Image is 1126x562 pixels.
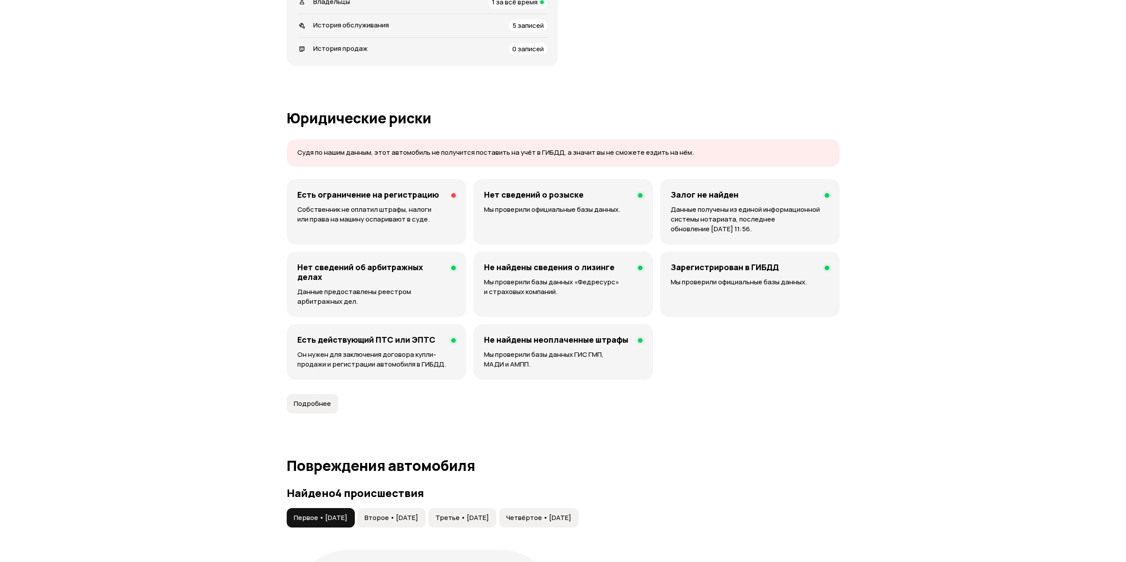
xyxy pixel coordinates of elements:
h3: Найдено 4 происшествия [287,487,840,499]
p: Собственник не оплатил штрафы, налоги или права на машину оспаривают в суде. [297,205,456,224]
h1: Юридические риски [287,110,840,126]
p: Данные получены из единой информационной системы нотариата, последнее обновление [DATE] 11:56. [671,205,829,234]
h4: Не найдены неоплаченные штрафы [484,335,628,344]
p: Мы проверили базы данных ГИС ГМП, МАДИ и АМПП. [484,350,642,369]
button: Подробнее [287,394,338,413]
span: Подробнее [294,399,331,408]
p: Он нужен для заключения договора купли-продажи и регистрации автомобиля в ГИБДД. [297,350,456,369]
p: Мы проверили официальные базы данных. [671,277,829,287]
h4: Есть действующий ПТС или ЭПТС [297,335,435,344]
span: Четвёртое • [DATE] [506,513,571,522]
span: 5 записей [512,21,544,30]
span: История обслуживания [313,20,389,30]
h4: Зарегистрирован в ГИБДД [671,262,779,272]
button: Первое • [DATE] [287,508,355,528]
p: Судя по нашим данным, этот автомобиль не получится поставить на учёт в ГИБДД, а значит вы не смож... [297,148,829,157]
span: Первое • [DATE] [294,513,347,522]
button: Четвёртое • [DATE] [499,508,579,528]
h4: Нет сведений о розыске [484,190,584,199]
h1: Повреждения автомобиля [287,458,840,474]
h4: Нет сведений об арбитражных делах [297,262,445,282]
span: История продаж [313,44,368,53]
h4: Есть ограничение на регистрацию [297,190,439,199]
button: Второе • [DATE] [357,508,426,528]
p: Мы проверили базы данных «Федресурс» и страховых компаний. [484,277,642,297]
p: Мы проверили официальные базы данных. [484,205,642,214]
span: Второе • [DATE] [365,513,418,522]
p: Данные предоставлены реестром арбитражных дел. [297,287,456,306]
span: 0 записей [512,44,544,54]
button: Третье • [DATE] [428,508,496,528]
h4: Залог не найден [671,190,738,199]
h4: Не найдены сведения о лизинге [484,262,615,272]
span: Третье • [DATE] [435,513,489,522]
